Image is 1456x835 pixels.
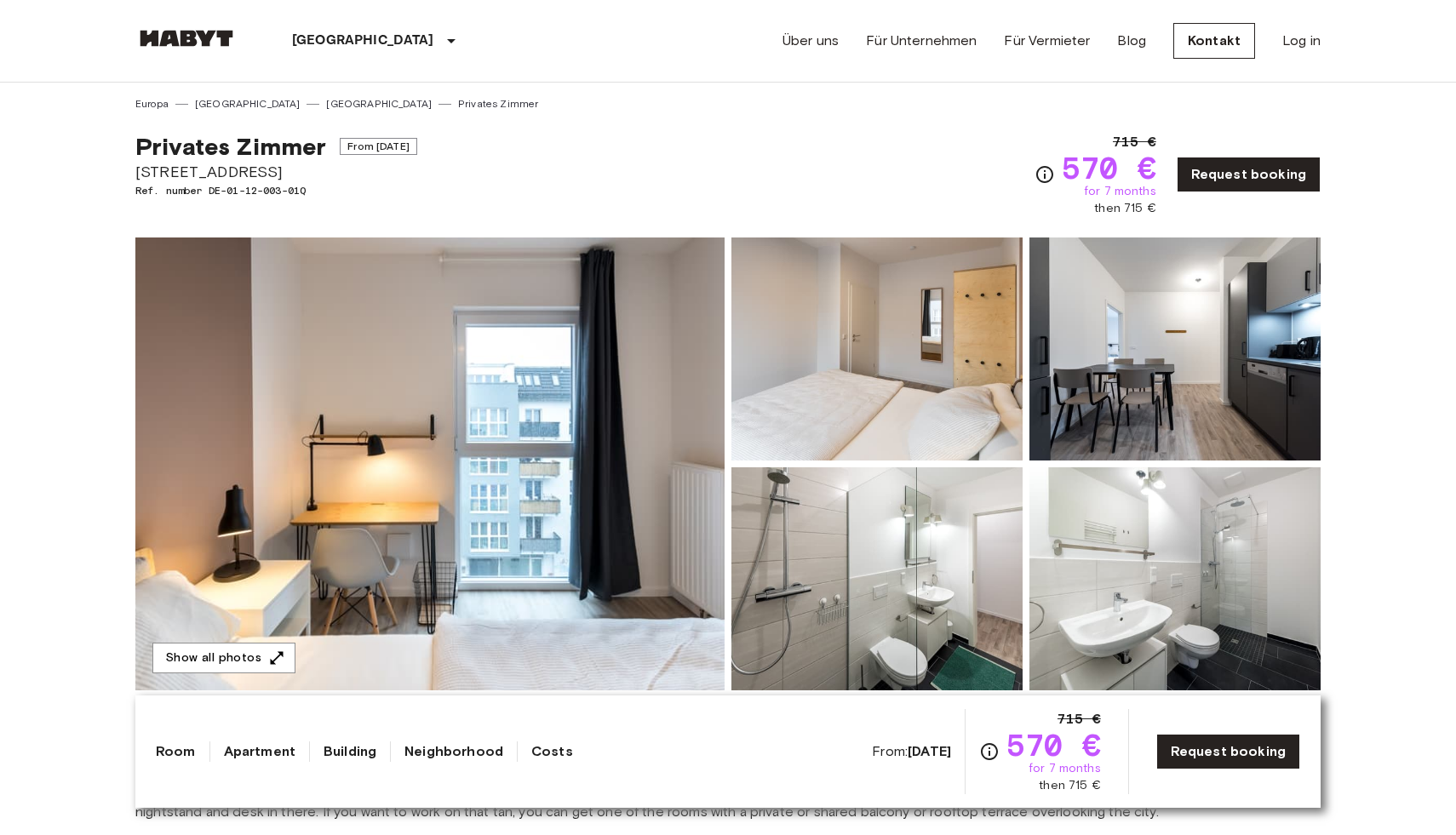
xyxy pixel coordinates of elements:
[458,96,538,112] a: Privates Zimmer
[340,138,417,155] span: From [DATE]
[1029,760,1101,777] span: for 7 months
[1035,164,1055,185] svg: Check cost overview for full price breakdown. Please note that discounts apply to new joiners onl...
[1029,237,1321,460] img: Picture of unit DE-01-12-003-01Q
[135,237,725,690] img: Marketing picture of unit DE-01-12-003-01Q
[1058,709,1101,729] span: 715 €
[979,741,1000,762] svg: Check cost overview for full price breakdown. Please note that discounts apply to new joiners onl...
[866,31,977,51] a: Für Unternehmen
[1177,157,1321,192] a: Request booking
[1004,31,1090,51] a: Für Vermieter
[1282,31,1321,51] a: Log in
[135,183,417,198] span: Ref. number DE-01-12-003-01Q
[1029,467,1321,690] img: Picture of unit DE-01-12-003-01Q
[135,132,326,161] span: Privates Zimmer
[135,96,169,112] a: Europa
[1039,777,1101,794] span: then 715 €
[156,741,196,762] a: Room
[782,31,839,51] a: Über uns
[1062,152,1156,183] span: 570 €
[404,741,503,762] a: Neighborhood
[531,741,573,762] a: Costs
[1156,734,1300,769] a: Request booking
[1094,200,1156,217] span: then 715 €
[326,96,432,112] a: [GEOGRAPHIC_DATA]
[872,742,951,761] span: From:
[324,741,376,762] a: Building
[1006,729,1101,760] span: 570 €
[1113,132,1156,152] span: 715 €
[1117,31,1146,51] a: Blog
[731,237,1023,460] img: Picture of unit DE-01-12-003-01Q
[135,30,238,47] img: Habyt
[135,161,417,183] span: [STREET_ADDRESS]
[1173,23,1255,59] a: Kontakt
[292,31,434,51] p: [GEOGRAPHIC_DATA]
[1084,183,1156,200] span: for 7 months
[908,743,951,759] b: [DATE]
[224,741,295,762] a: Apartment
[731,467,1023,690] img: Picture of unit DE-01-12-003-01Q
[195,96,301,112] a: [GEOGRAPHIC_DATA]
[152,643,295,674] button: Show all photos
